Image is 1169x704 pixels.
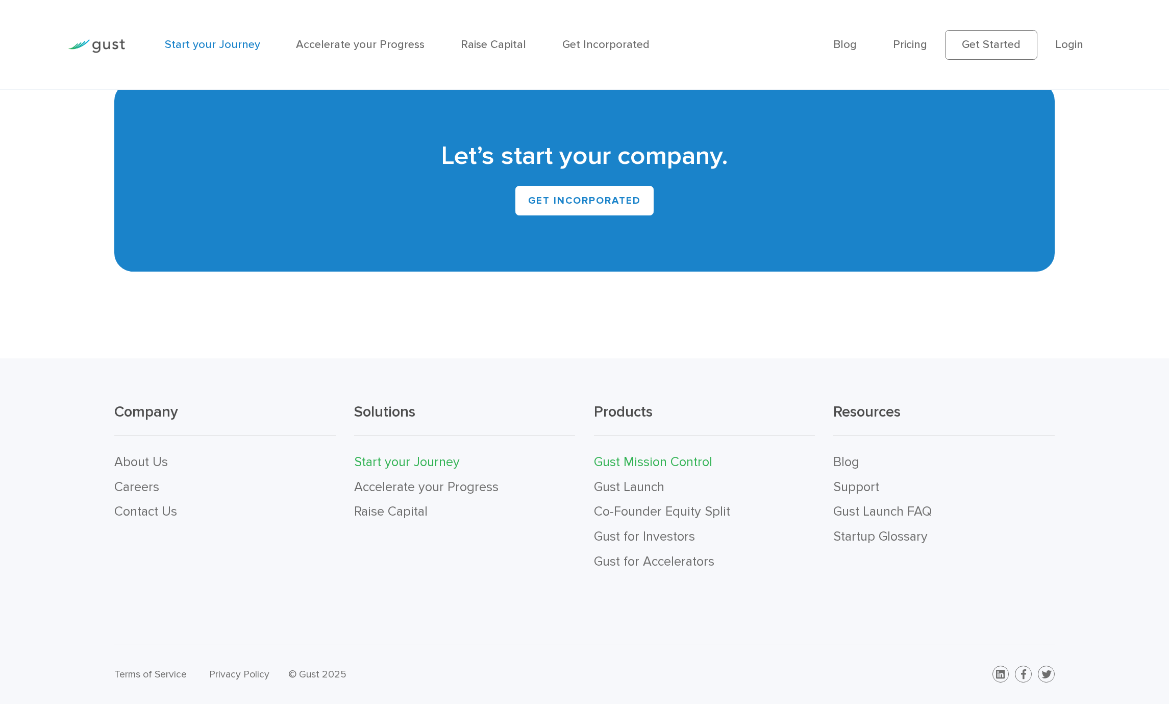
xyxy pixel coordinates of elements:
a: Get Incorporated [562,38,650,51]
a: Get Started [945,30,1037,60]
a: Raise Capital [461,38,526,51]
a: Privacy Policy [209,668,269,680]
a: Contact Us [114,504,177,519]
a: Accelerate your Progress [296,38,425,51]
a: Raise Capital [354,504,428,519]
a: About Us [114,454,168,470]
a: Co-Founder Equity Split [594,504,730,519]
a: Gust Launch FAQ [833,504,932,519]
a: Gust for Investors [594,529,695,544]
a: Accelerate your Progress [354,479,499,495]
a: Blog [833,454,859,470]
a: Gust for Accelerators [594,554,714,569]
a: Terms of Service [114,668,187,680]
a: Start your Journey [165,38,260,51]
h2: Let’s start your company. [133,138,1036,173]
h3: Company [114,402,335,436]
h3: Resources [833,402,1054,436]
a: Support [833,479,879,495]
a: Startup Glossary [833,529,928,544]
a: Careers [114,479,159,495]
a: Gust Mission Control [594,454,712,470]
a: Pricing [893,38,927,51]
a: Start your Journey [354,454,460,470]
a: GET INCORPORATED [515,186,654,215]
h3: Products [594,402,815,436]
a: Gust Launch [594,479,664,495]
img: Gust Logo [68,39,125,53]
h3: Solutions [354,402,575,436]
a: Login [1055,38,1083,51]
div: © Gust 2025 [288,666,575,683]
a: Blog [833,38,857,51]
